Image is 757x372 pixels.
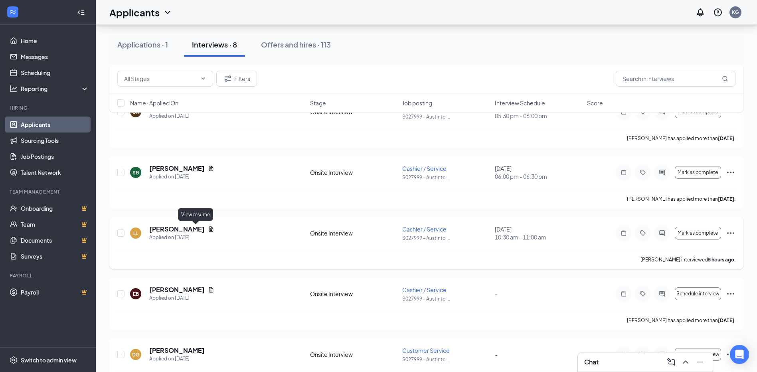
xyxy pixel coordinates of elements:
h1: Applicants [109,6,160,19]
svg: QuestionInfo [713,8,723,17]
svg: Document [208,287,214,293]
div: Applied on [DATE] [149,233,214,241]
svg: Note [619,230,629,236]
span: 10:30 am - 11:00 am [495,233,582,241]
button: Minimize [694,356,706,368]
button: Mark as complete [675,166,721,179]
svg: ComposeMessage [666,357,676,367]
button: Schedule interview [675,287,721,300]
a: DocumentsCrown [21,232,89,248]
svg: MagnifyingGlass [722,75,728,82]
span: Score [587,99,603,107]
p: S027999 - Austinto ... [402,295,490,302]
b: [DATE] [718,317,734,323]
p: [PERSON_NAME] has applied more than . [627,196,735,202]
a: Sourcing Tools [21,133,89,148]
div: Applied on [DATE] [149,173,214,181]
span: - [495,290,498,297]
div: Hiring [10,105,87,111]
a: Applicants [21,117,89,133]
div: Onsite Interview [310,350,397,358]
svg: Note [619,291,629,297]
svg: Filter [223,74,233,83]
svg: Note [619,169,629,176]
span: Mark as complete [678,230,718,236]
div: Open Intercom Messenger [730,345,749,364]
span: Mark as complete [678,170,718,175]
b: [DATE] [718,135,734,141]
span: Cashier / Service [402,286,447,293]
p: S027999 - Austinto ... [402,356,490,363]
div: Switch to admin view [21,356,77,364]
a: OnboardingCrown [21,200,89,216]
svg: Document [208,226,214,232]
div: Onsite Interview [310,229,397,237]
svg: Document [208,165,214,172]
div: Payroll [10,272,87,279]
input: Search in interviews [616,71,735,87]
svg: Collapse [77,8,85,16]
svg: Tag [638,351,648,358]
span: Cashier / Service [402,226,447,233]
a: TeamCrown [21,216,89,232]
div: LL [133,230,138,237]
div: Team Management [10,188,87,195]
div: Applied on [DATE] [149,355,205,363]
svg: Tag [638,169,648,176]
svg: Ellipses [726,289,735,299]
button: ChevronUp [679,356,692,368]
a: Home [21,33,89,49]
svg: ChevronUp [681,357,690,367]
svg: ChevronDown [200,75,206,82]
div: Applications · 1 [117,40,168,49]
svg: Ellipses [726,350,735,359]
h3: Chat [584,358,599,366]
button: Schedule interview [675,348,721,361]
div: [DATE] [495,225,582,241]
b: 5 hours ago [708,257,734,263]
a: Job Postings [21,148,89,164]
svg: Minimize [695,357,705,367]
p: [PERSON_NAME] has applied more than . [627,135,735,142]
input: All Stages [124,74,197,83]
span: Stage [310,99,326,107]
p: [PERSON_NAME] has applied more than . [627,317,735,324]
div: SB [132,169,139,176]
svg: Notifications [696,8,705,17]
svg: ActiveChat [657,291,667,297]
span: Cashier / Service [402,165,447,172]
div: DG [132,351,140,358]
a: PayrollCrown [21,284,89,300]
span: Name · Applied On [130,99,178,107]
svg: Ellipses [726,228,735,238]
svg: ActiveChat [657,351,667,358]
div: KG [732,9,739,16]
svg: ActiveChat [657,230,667,236]
div: [DATE] [495,164,582,180]
div: View resume [178,208,213,221]
svg: Tag [638,291,648,297]
svg: Note [619,351,629,358]
span: 06:00 pm - 06:30 pm [495,172,582,180]
div: Reporting [21,85,89,93]
div: Applied on [DATE] [149,294,214,302]
h5: [PERSON_NAME] [149,164,205,173]
b: [DATE] [718,196,734,202]
div: Offers and hires · 113 [261,40,331,49]
a: SurveysCrown [21,248,89,264]
svg: ActiveChat [657,169,667,176]
div: EB [133,291,139,297]
span: Customer Service [402,347,450,354]
div: Onsite Interview [310,168,397,176]
svg: Settings [10,356,18,364]
a: Messages [21,49,89,65]
span: Schedule interview [676,352,719,357]
h5: [PERSON_NAME] [149,346,205,355]
div: Onsite Interview [310,290,397,298]
span: Job posting [402,99,432,107]
div: Interviews · 8 [192,40,237,49]
svg: Ellipses [726,168,735,177]
button: Mark as complete [675,227,721,239]
h5: [PERSON_NAME] [149,225,205,233]
span: - [495,351,498,358]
